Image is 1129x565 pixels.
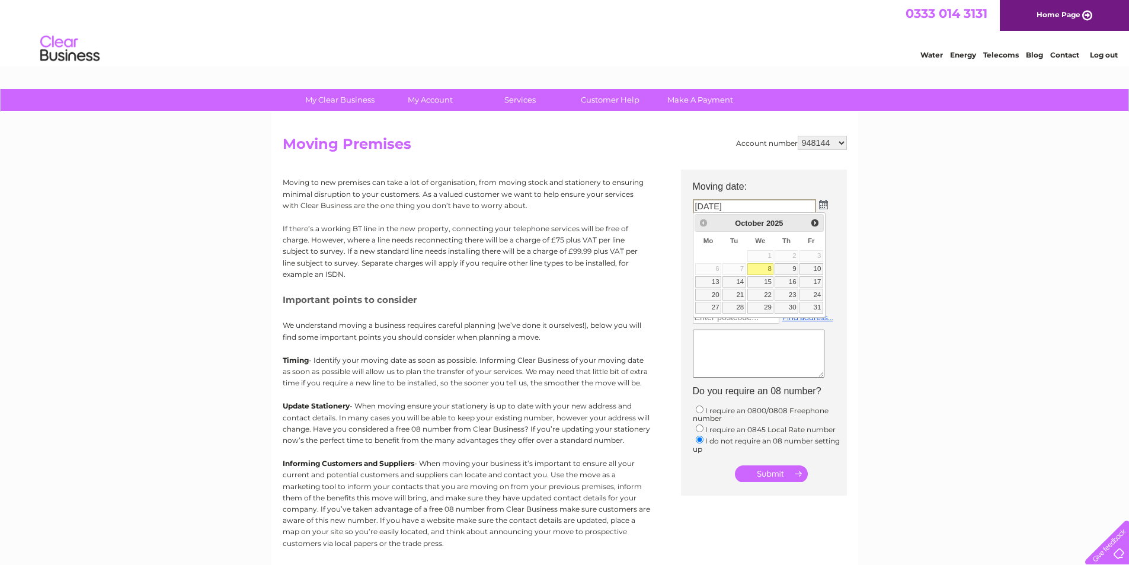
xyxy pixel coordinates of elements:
span: Friday [808,237,815,244]
p: - Identify your moving date as soon as possible. Informing Clear Business of your moving date as ... [283,355,650,389]
img: ... [819,200,828,209]
th: Moving date: [687,170,853,196]
p: If there’s a working BT line in the new property, connecting your telephone services will be free... [283,223,650,280]
a: Find address... [782,313,833,322]
a: 30 [775,302,798,314]
a: 13 [695,276,721,288]
a: Blog [1026,50,1043,59]
th: New address: [687,290,853,308]
a: 29 [747,302,774,314]
span: Tuesday [730,237,738,244]
a: My Account [381,89,479,111]
a: 9 [775,263,798,275]
p: We understand moving a business requires careful planning (we’ve done it ourselves!), below you w... [283,320,650,342]
div: Account number [736,136,847,150]
input: Submit [735,465,808,482]
p: - When moving ensure your stationery is up to date with your new address and contact details. In ... [283,400,650,446]
h2: Moving Premises [283,136,847,158]
a: 31 [799,302,823,314]
a: 20 [695,289,721,301]
span: Thursday [782,237,791,244]
a: 27 [695,302,721,314]
span: October [735,219,764,228]
b: Update Stationery [283,401,350,410]
a: My Clear Business [291,89,389,111]
a: 14 [722,276,746,288]
a: Telecoms [983,50,1019,59]
a: Log out [1090,50,1118,59]
span: Monday [703,237,714,244]
a: Next [808,216,822,229]
a: Water [920,50,943,59]
a: 23 [775,289,798,301]
a: Make A Payment [651,89,749,111]
td: I require an 0800/0808 Freephone number I require an 0845 Local Rate number I do not require an 0... [687,401,853,457]
a: 16 [775,276,798,288]
span: Next [810,218,820,228]
a: Customer Help [561,89,659,111]
a: 24 [799,289,823,301]
h5: Important points to consider [283,295,650,305]
th: Current address: [687,216,853,234]
a: 10 [799,263,823,275]
a: 28 [722,302,746,314]
b: Timing [283,356,309,365]
a: 17 [799,276,823,288]
span: Wednesday [755,237,765,244]
a: 0333 014 3131 [906,6,987,21]
a: Services [471,89,569,111]
span: 2025 [766,219,783,228]
a: Energy [950,50,976,59]
div: Clear Business is a trading name of Verastar Limited (registered in [GEOGRAPHIC_DATA] No. 3667643... [285,7,845,58]
a: 22 [747,289,774,301]
b: Informing Customers and Suppliers [283,459,414,468]
a: 8 [747,263,774,275]
p: Moving to new premises can take a lot of organisation, from moving stock and stationery to ensuri... [283,177,650,211]
a: Contact [1050,50,1079,59]
p: - When moving your business it’s important to ensure all your current and potential customers and... [283,458,650,549]
a: 21 [722,289,746,301]
img: logo.png [40,31,100,67]
th: Do you require an 08 number? [687,382,853,400]
a: 15 [747,276,774,288]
